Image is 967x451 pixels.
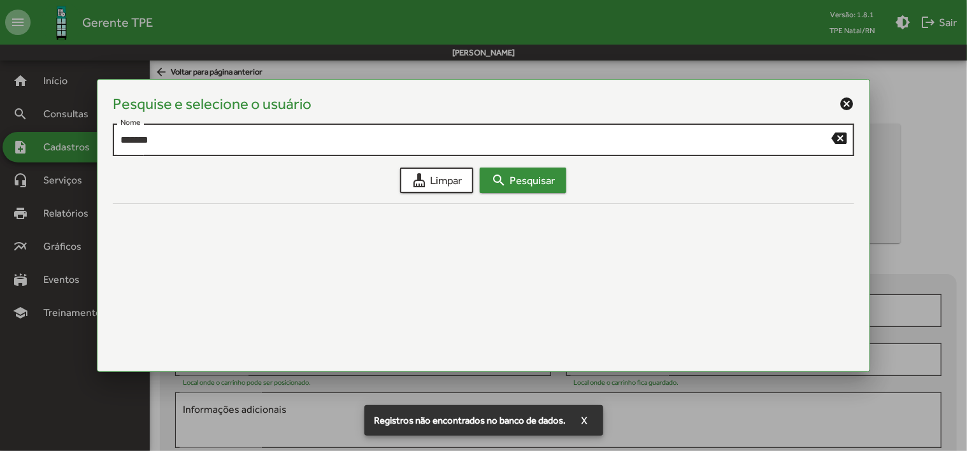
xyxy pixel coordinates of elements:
mat-icon: cleaning_services [412,173,427,188]
button: Pesquisar [480,168,566,193]
mat-icon: cancel [839,96,854,111]
mat-icon: backspace [831,130,847,145]
span: X [582,409,588,432]
span: Registros não encontrados no banco de dados. [375,414,566,427]
mat-icon: search [491,173,506,188]
button: X [571,409,598,432]
button: Limpar [400,168,473,193]
span: Pesquisar [491,169,555,192]
span: Limpar [412,169,462,192]
h4: Pesquise e selecione o usuário [113,95,312,113]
